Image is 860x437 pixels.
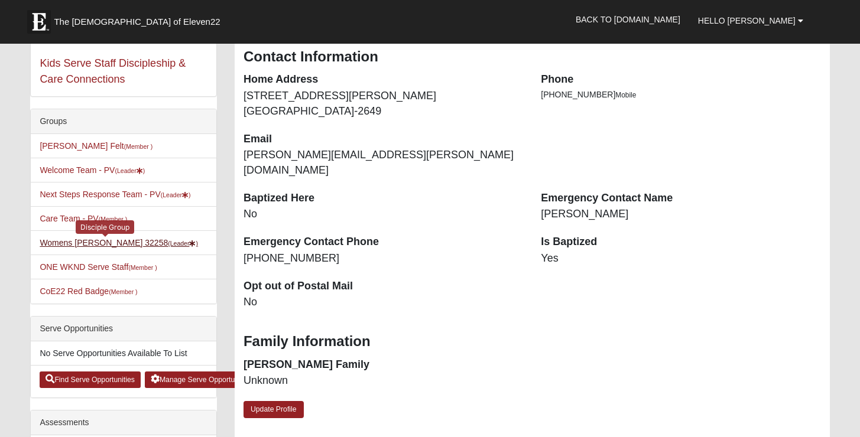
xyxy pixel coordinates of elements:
a: Hello [PERSON_NAME] [689,6,812,35]
a: Manage Serve Opportunities [145,371,258,388]
dt: Home Address [244,72,523,87]
dt: Email [244,132,523,147]
dd: Yes [541,251,820,266]
dt: Opt out of Postal Mail [244,279,523,294]
small: (Member ) [99,216,127,223]
dt: Is Baptized [541,234,820,250]
a: Next Steps Response Team - PV(Leader) [40,190,190,199]
dt: Emergency Contact Name [541,191,820,206]
dd: [PHONE_NUMBER] [244,251,523,266]
h3: Contact Information [244,48,821,66]
dd: [PERSON_NAME] [541,207,820,222]
dd: No [244,295,523,310]
a: [PERSON_NAME] Felt(Member ) [40,141,152,151]
a: CoE22 Red Badge(Member ) [40,286,137,296]
small: (Member ) [128,264,157,271]
dd: No [244,207,523,222]
span: The [DEMOGRAPHIC_DATA] of Eleven22 [54,16,220,28]
li: [PHONE_NUMBER] [541,89,820,101]
a: Kids Serve Staff Discipleship & Care Connections [40,57,186,85]
a: Back to [DOMAIN_NAME] [567,5,689,34]
a: Womens [PERSON_NAME] 32258(Leader) [40,238,198,247]
div: Disciple Group [76,220,134,234]
dd: Unknown [244,373,523,389]
dd: [PERSON_NAME][EMAIL_ADDRESS][PERSON_NAME][DOMAIN_NAME] [244,148,523,178]
span: Hello [PERSON_NAME] [698,16,796,25]
a: ONE WKND Serve Staff(Member ) [40,262,157,272]
small: (Leader ) [161,191,191,198]
a: Update Profile [244,401,304,418]
div: Assessments [31,410,216,435]
span: Mobile [615,91,636,99]
dt: Baptized Here [244,191,523,206]
dd: [STREET_ADDRESS][PERSON_NAME] [GEOGRAPHIC_DATA]-2649 [244,89,523,119]
div: Groups [31,109,216,134]
a: Care Team - PV(Member ) [40,214,127,223]
li: No Serve Opportunities Available To List [31,341,216,366]
h3: Family Information [244,333,821,350]
small: (Leader ) [115,167,145,174]
dt: Phone [541,72,820,87]
img: Eleven22 logo [27,10,51,34]
div: Serve Opportunities [31,317,216,341]
a: The [DEMOGRAPHIC_DATA] of Eleven22 [21,4,258,34]
a: Welcome Team - PV(Leader) [40,165,145,175]
dt: Emergency Contact Phone [244,234,523,250]
dt: [PERSON_NAME] Family [244,357,523,373]
small: (Member ) [124,143,152,150]
a: Find Serve Opportunities [40,371,141,388]
small: (Member ) [109,288,137,295]
small: (Leader ) [168,240,198,247]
